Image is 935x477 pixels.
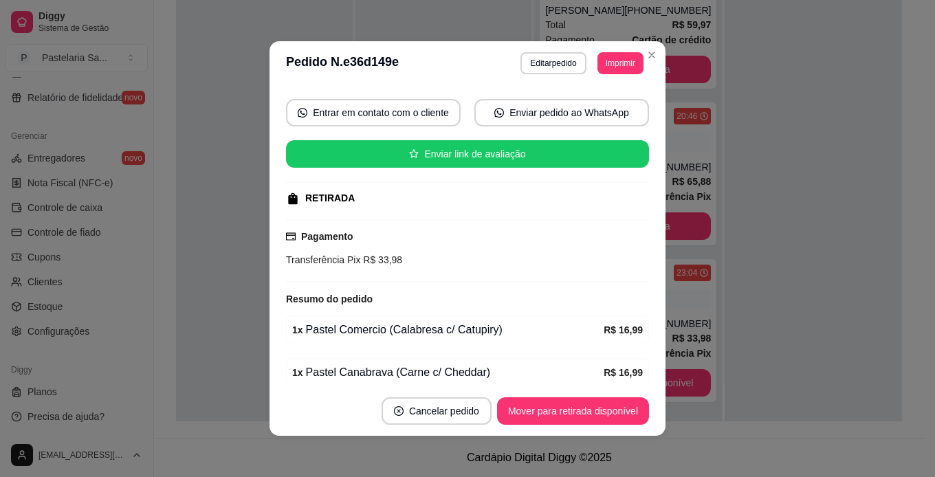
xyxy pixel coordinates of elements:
[292,367,303,378] strong: 1 x
[305,191,355,206] div: RETIRADA
[604,324,643,335] strong: R$ 16,99
[286,52,399,74] h3: Pedido N. e36d149e
[286,99,461,126] button: whats-appEntrar em contato com o cliente
[494,108,504,118] span: whats-app
[286,293,373,304] strong: Resumo do pedido
[292,364,604,381] div: Pastel Canabrava (Carne c/ Cheddar)
[409,149,419,159] span: star
[641,44,663,66] button: Close
[292,322,604,338] div: Pastel Comercio (Calabresa c/ Catupiry)
[286,140,649,168] button: starEnviar link de avaliação
[604,367,643,378] strong: R$ 16,99
[360,254,402,265] span: R$ 33,98
[292,324,303,335] strong: 1 x
[520,52,586,74] button: Editarpedido
[597,52,643,74] button: Imprimir
[298,108,307,118] span: whats-app
[474,99,649,126] button: whats-appEnviar pedido ao WhatsApp
[286,232,296,241] span: credit-card
[497,397,649,425] button: Mover para retirada disponível
[301,231,353,242] strong: Pagamento
[382,397,492,425] button: close-circleCancelar pedido
[394,406,404,416] span: close-circle
[286,254,360,265] span: Transferência Pix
